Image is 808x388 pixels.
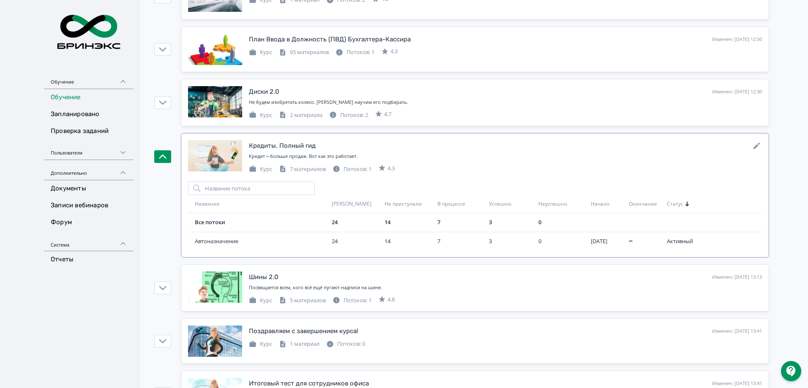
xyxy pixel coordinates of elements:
span: Начало [591,201,609,208]
div: Курс [249,340,272,348]
a: Все потоки [195,218,225,226]
div: Изменен: [DATE] 12:30 [712,88,762,95]
div: 7 [437,237,486,246]
div: ∞ [629,237,663,246]
div: 0 [538,237,588,246]
div: 65 материалов [279,48,329,57]
a: Автоназначение [195,237,328,246]
div: Курс [249,111,272,119]
span: Статус [667,201,683,208]
div: [PERSON_NAME] [332,201,381,208]
div: Потоков: 1 [333,296,371,305]
div: Курс [249,296,272,305]
div: Кредиты. Полный гид [249,141,316,151]
a: Документы [44,180,134,197]
div: Потоков: 2 [329,111,368,119]
div: 3 [489,218,535,227]
div: Дополнительно [44,160,134,180]
div: Неуспешно [538,201,588,208]
div: 7 материалов [279,165,326,174]
div: 14 [385,218,434,227]
div: Изменен: [DATE] 13:41 [712,380,762,387]
a: Записи вебинаров [44,197,134,214]
div: Обучение [44,69,134,89]
a: Форум [44,214,134,231]
div: Изменен: [DATE] 13:13 [712,274,762,281]
div: 7 [437,218,486,227]
span: Окончание [629,201,657,208]
div: Кредит = больше продаж. Вот как это работает. [249,153,762,160]
div: 24 [332,218,381,227]
div: Потоков: 1 [333,165,371,174]
div: В процессе [437,201,486,208]
span: 4.3 [388,164,395,173]
a: Проверка заданий [44,123,134,140]
div: Активный [667,237,712,246]
span: 4.7 [384,110,391,119]
div: Система [44,231,134,251]
div: Не приступали [385,201,434,208]
div: 4 авг. 2025 [591,237,625,246]
div: Успешно [489,201,535,208]
div: Шины 2.0 [249,272,278,282]
span: 4.8 [388,296,395,304]
div: 14 [385,237,434,246]
div: План Ввода в Должность (ПВД) Бухгалтера-Кассира [249,35,411,44]
span: 4.3 [390,47,398,56]
a: Запланировано [44,106,134,123]
div: Пользователи [44,140,134,160]
div: 1 материал [279,340,319,348]
div: 2 материала [279,111,322,119]
img: https://files.teachbase.ru/system/account/52438/logo/medium-8cc39d3de9861fc31387165adde7979b.png [51,5,127,59]
div: Не будем изобретать колесо. Лучше научим его подбирать. [249,99,762,106]
div: Курс [249,48,272,57]
div: Изменен: [DATE] 13:41 [712,328,762,335]
div: 0 [538,218,588,227]
div: Потоков: 0 [326,340,365,348]
div: 24 [332,237,381,246]
span: Название [195,201,220,208]
a: Обучение [44,89,134,106]
div: 3 [489,237,535,246]
a: Отчеты [44,251,134,268]
div: Поздравляем с завершением курса! [249,326,358,336]
div: Посвящается всем, кого всё ещё пугают надписи на шине. [249,284,762,291]
div: Изменен: [DATE] 12:50 [712,36,762,43]
div: Диски 2.0 [249,87,279,97]
div: Потоков: 1 [336,48,374,57]
div: Курс [249,165,272,174]
div: 5 материалов [279,296,326,305]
